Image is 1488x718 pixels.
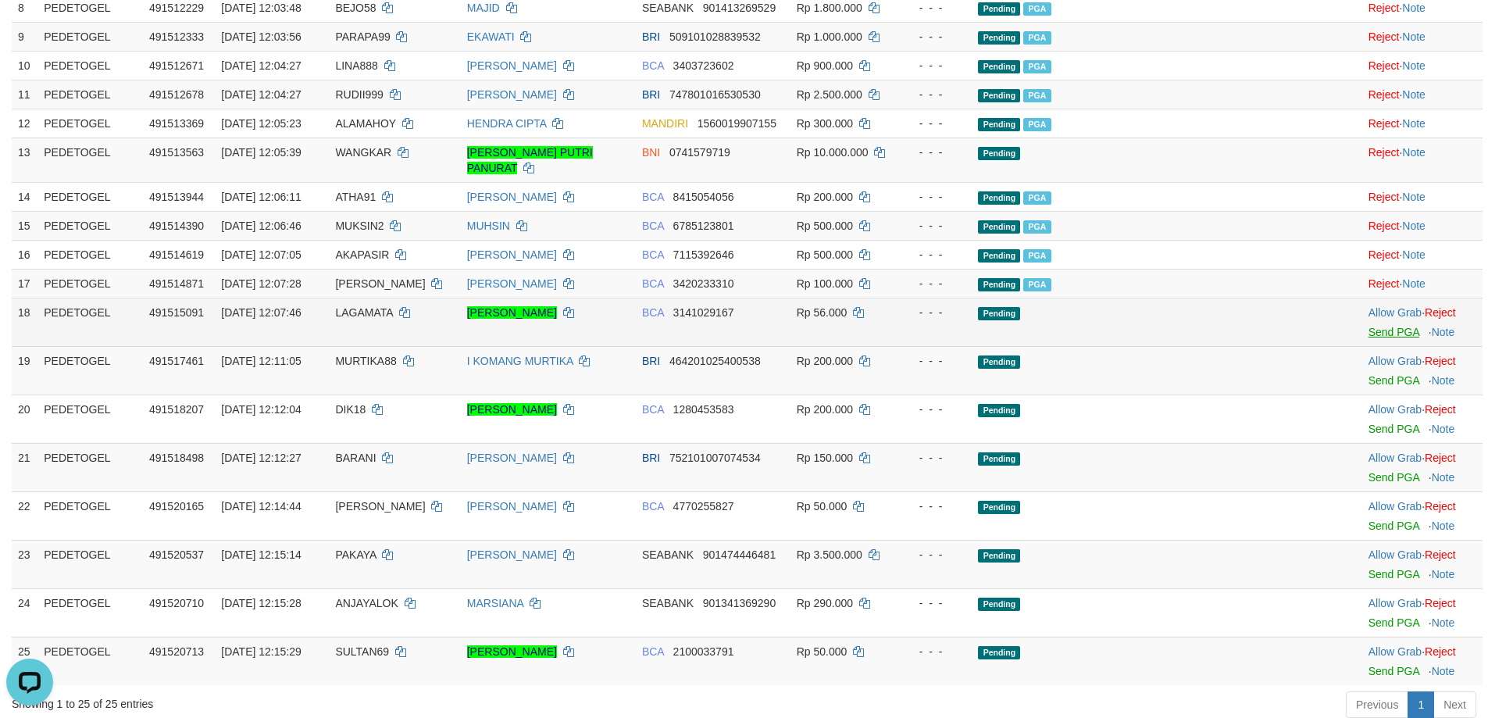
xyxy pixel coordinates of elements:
td: PEDETOGEL [37,346,143,395]
span: Copy 7115392646 to clipboard [673,248,734,261]
span: 491514390 [149,220,204,232]
span: BNI [642,146,660,159]
div: Showing 1 to 25 of 25 entries [12,690,608,712]
td: · [1362,22,1483,51]
span: Pending [978,307,1020,320]
span: Copy 747801016530530 to clipboard [669,88,761,101]
span: BEJO58 [335,2,376,14]
td: 11 [12,80,37,109]
a: Reject [1368,2,1400,14]
span: BRI [642,88,660,101]
td: 9 [12,22,37,51]
span: ATHA91 [335,191,376,203]
a: Reject [1425,597,1456,609]
td: 13 [12,138,37,182]
span: · [1368,548,1425,561]
a: Note [1432,665,1455,677]
span: Rp 500.000 [797,220,853,232]
a: MARSIANA [467,597,523,609]
td: · [1362,491,1483,540]
a: Send PGA [1368,374,1419,387]
td: · [1362,240,1483,269]
a: Allow Grab [1368,500,1422,513]
span: MUKSIN2 [335,220,384,232]
span: Pending [978,220,1020,234]
div: - - - [903,218,966,234]
span: 491512671 [149,59,204,72]
span: Pending [978,452,1020,466]
a: Note [1402,277,1426,290]
a: [PERSON_NAME] [467,645,557,658]
a: EKAWATI [467,30,515,43]
span: [DATE] 12:07:46 [221,306,301,319]
span: WANGKAR [335,146,391,159]
span: MANDIRI [642,117,688,130]
a: Allow Grab [1368,355,1422,367]
td: · [1362,540,1483,588]
span: SULTAN69 [335,645,389,658]
td: 18 [12,298,37,346]
span: RUDII999 [335,88,383,101]
td: PEDETOGEL [37,109,143,138]
span: SEABANK [642,548,694,561]
td: PEDETOGEL [37,443,143,491]
span: 491515091 [149,306,204,319]
a: Reject [1368,30,1400,43]
span: BCA [642,500,664,513]
span: [DATE] 12:06:11 [221,191,301,203]
a: Note [1402,30,1426,43]
a: [PERSON_NAME] [467,59,557,72]
a: Note [1432,374,1455,387]
span: PGA [1023,2,1051,16]
a: Send PGA [1368,568,1419,580]
span: Pending [978,60,1020,73]
a: MUHSIN [467,220,510,232]
span: 491520165 [149,500,204,513]
td: 12 [12,109,37,138]
td: · [1362,395,1483,443]
td: · [1362,182,1483,211]
span: Copy 4770255827 to clipboard [673,500,734,513]
td: PEDETOGEL [37,182,143,211]
span: [DATE] 12:07:05 [221,248,301,261]
a: Reject [1368,88,1400,101]
span: PGA [1023,191,1051,205]
div: - - - [903,305,966,320]
td: · [1362,109,1483,138]
a: Note [1402,117,1426,130]
span: 491518498 [149,452,204,464]
span: SEABANK [642,597,694,609]
span: 491520537 [149,548,204,561]
span: Copy 0741579719 to clipboard [669,146,730,159]
a: 1 [1408,691,1434,718]
td: · [1362,637,1483,685]
span: 491520713 [149,645,204,658]
span: BCA [642,403,664,416]
span: [PERSON_NAME] [335,277,425,290]
a: Reject [1368,220,1400,232]
a: Send PGA [1368,471,1419,484]
span: Rp 50.000 [797,645,847,658]
span: AKAPASIR [335,248,389,261]
span: [DATE] 12:12:04 [221,403,301,416]
div: - - - [903,402,966,417]
a: Allow Grab [1368,403,1422,416]
a: Note [1432,520,1455,532]
span: [DATE] 12:15:29 [221,645,301,658]
a: [PERSON_NAME] [467,88,557,101]
a: Previous [1346,691,1408,718]
span: Pending [978,31,1020,45]
span: MURTIKA88 [335,355,396,367]
td: PEDETOGEL [37,51,143,80]
span: BCA [642,220,664,232]
span: SEABANK [642,2,694,14]
a: Reject [1368,146,1400,159]
a: Reject [1425,548,1456,561]
span: BARANI [335,452,376,464]
span: LAGAMATA [335,306,392,319]
span: LINA888 [335,59,377,72]
a: Note [1402,2,1426,14]
span: Rp 900.000 [797,59,853,72]
a: Reject [1368,191,1400,203]
a: Allow Grab [1368,597,1422,609]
